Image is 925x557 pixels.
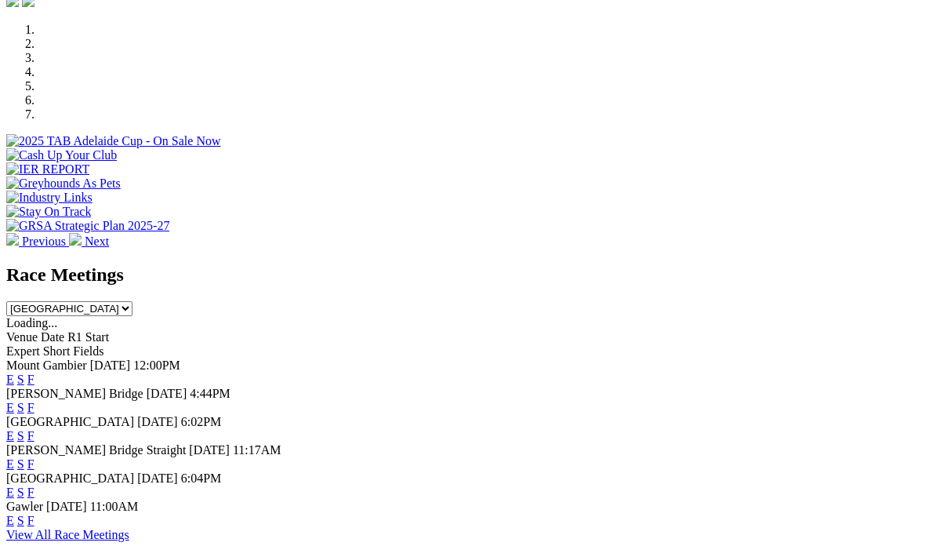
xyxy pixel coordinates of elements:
span: 6:04PM [181,471,222,485]
a: Previous [6,235,69,248]
img: GRSA Strategic Plan 2025-27 [6,219,169,233]
span: 6:02PM [181,415,222,428]
span: [DATE] [147,387,187,400]
img: Industry Links [6,191,92,205]
span: [DATE] [90,359,131,372]
img: 2025 TAB Adelaide Cup - On Sale Now [6,134,221,148]
span: Previous [22,235,66,248]
img: chevron-right-pager-white.svg [69,233,82,246]
a: F [27,457,34,471]
span: Fields [73,344,103,358]
h2: Race Meetings [6,264,919,286]
a: E [6,514,14,527]
img: chevron-left-pager-white.svg [6,233,19,246]
img: IER REPORT [6,162,89,177]
a: S [17,486,24,499]
span: Mount Gambier [6,359,87,372]
span: [DATE] [137,471,178,485]
span: 11:17AM [233,443,281,457]
a: S [17,457,24,471]
span: Venue [6,330,38,344]
a: F [27,486,34,499]
a: E [6,401,14,414]
img: Cash Up Your Club [6,148,117,162]
span: [GEOGRAPHIC_DATA] [6,415,134,428]
span: [PERSON_NAME] Bridge [6,387,143,400]
span: 4:44PM [190,387,230,400]
span: Gawler [6,500,43,513]
span: [DATE] [46,500,87,513]
span: Expert [6,344,40,358]
a: F [27,429,34,442]
span: [DATE] [189,443,230,457]
span: [DATE] [137,415,178,428]
a: E [6,429,14,442]
img: Stay On Track [6,205,91,219]
a: S [17,401,24,414]
span: [GEOGRAPHIC_DATA] [6,471,134,485]
span: 11:00AM [90,500,139,513]
a: S [17,429,24,442]
span: Date [41,330,64,344]
span: Next [85,235,109,248]
a: E [6,373,14,386]
a: Next [69,235,109,248]
span: Short [43,344,71,358]
span: [PERSON_NAME] Bridge Straight [6,443,186,457]
a: E [6,486,14,499]
a: F [27,401,34,414]
span: 12:00PM [133,359,180,372]
a: F [27,514,34,527]
a: S [17,373,24,386]
a: S [17,514,24,527]
img: Greyhounds As Pets [6,177,121,191]
a: E [6,457,14,471]
a: View All Race Meetings [6,528,129,541]
a: F [27,373,34,386]
span: Loading... [6,316,57,329]
span: R1 Start [67,330,109,344]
